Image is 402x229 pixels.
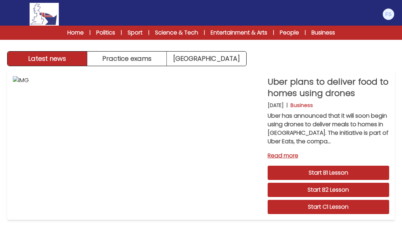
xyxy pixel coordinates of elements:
a: Entertainment & Arts [211,28,267,37]
a: Home [67,28,84,37]
span: | [89,29,91,36]
span: | [305,29,306,36]
a: Science & Tech [155,28,198,37]
img: IMG [13,76,262,214]
a: Start B1 Lesson [268,166,389,180]
button: Latest news [7,52,87,66]
a: Logo [7,3,81,26]
a: Politics [96,28,115,37]
p: Uber plans to deliver food to homes using drones [268,76,389,99]
span: | [148,29,149,36]
a: Start B2 Lesson [268,183,389,197]
p: Business [290,102,313,109]
button: Practice exams [87,52,167,66]
a: People [280,28,299,37]
span: | [204,29,205,36]
span: | [121,29,122,36]
img: Francesco Scarrone [383,9,394,20]
span: | [273,29,274,36]
p: [DATE] [268,102,284,109]
a: [GEOGRAPHIC_DATA] [167,52,246,66]
a: Read more [268,151,389,160]
a: Start C1 Lesson [268,200,389,214]
a: Business [311,28,335,37]
a: Sport [128,28,143,37]
p: Uber has announced that it will soon begin using drones to deliver meals to homes in [GEOGRAPHIC_... [268,112,389,146]
img: Logo [30,3,59,26]
b: | [287,102,288,109]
